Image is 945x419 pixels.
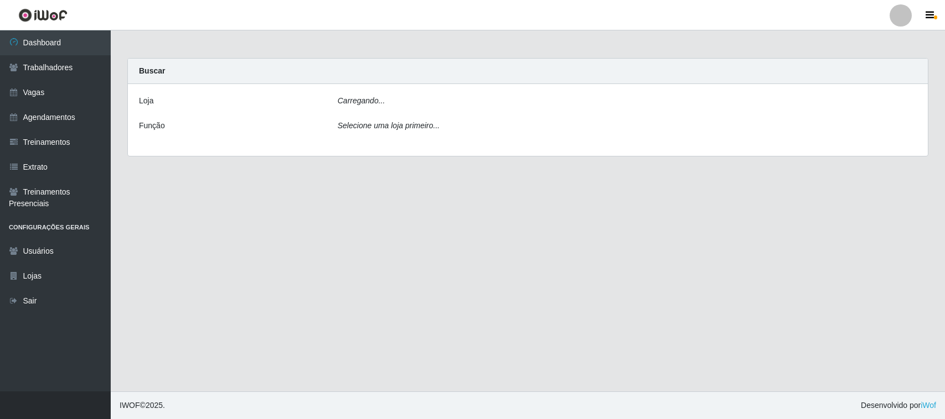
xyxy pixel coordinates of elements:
a: iWof [921,401,936,410]
label: Loja [139,95,153,107]
strong: Buscar [139,66,165,75]
span: Desenvolvido por [861,400,936,411]
label: Função [139,120,165,132]
span: IWOF [120,401,140,410]
i: Carregando... [338,96,385,105]
img: CoreUI Logo [18,8,68,22]
span: © 2025 . [120,400,165,411]
i: Selecione uma loja primeiro... [338,121,440,130]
